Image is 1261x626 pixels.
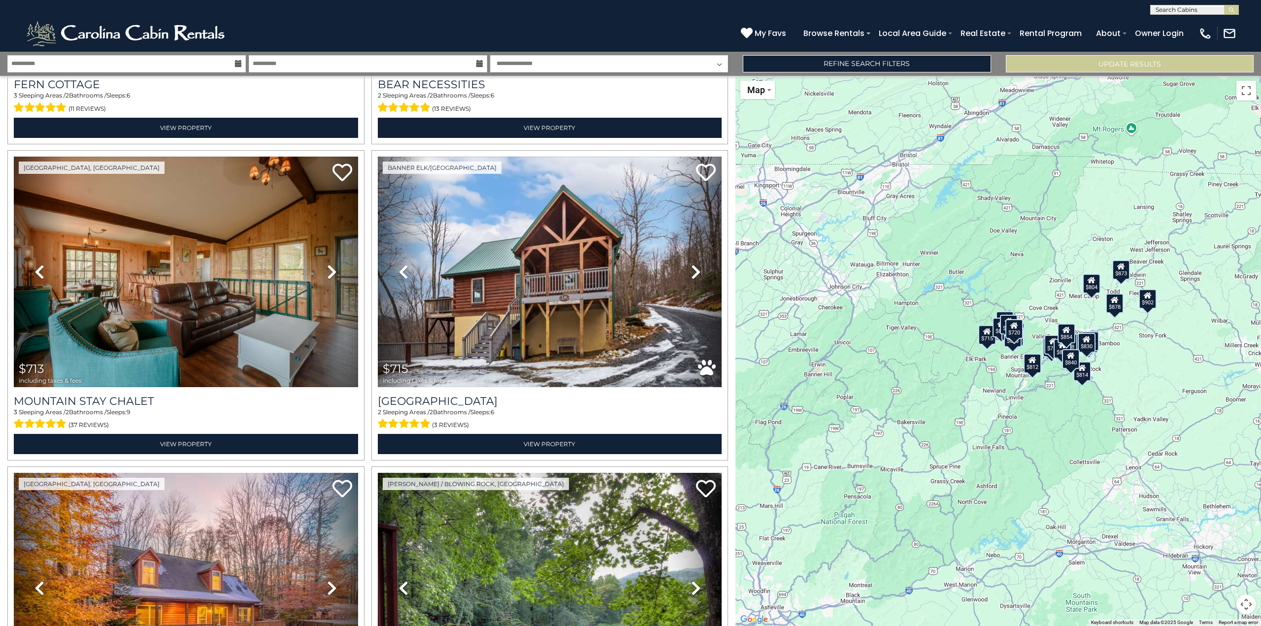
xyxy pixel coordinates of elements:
img: thumbnail_165843184.jpeg [378,157,722,387]
div: $693 [1004,327,1022,347]
a: [GEOGRAPHIC_DATA], [GEOGRAPHIC_DATA] [19,162,165,174]
div: $713 [1000,314,1018,334]
span: $713 [19,362,44,376]
a: [GEOGRAPHIC_DATA] [378,395,722,408]
div: Sleeping Areas / Bathrooms / Sleeps: [378,91,722,115]
div: $839 [1007,323,1025,342]
span: 3 [14,92,17,99]
a: Bear Necessities [378,78,722,91]
div: $902 [1138,289,1156,308]
img: White-1-2.png [25,19,229,48]
a: Add to favorites [696,163,716,184]
div: $878 [1106,294,1124,313]
a: Terms (opens in new tab) [1199,620,1213,625]
span: 3 [14,408,17,416]
span: 2 [66,408,69,416]
a: Report a map error [1219,620,1258,625]
span: 2 [378,92,381,99]
img: mail-regular-white.png [1223,27,1236,40]
a: [GEOGRAPHIC_DATA], [GEOGRAPHIC_DATA] [19,478,165,490]
div: Sleeping Areas / Bathrooms / Sleeps: [14,91,358,115]
a: Local Area Guide [874,25,951,42]
span: including taxes & fees [383,377,446,384]
span: including taxes & fees [19,377,82,384]
button: Update Results [1006,55,1254,72]
span: 2 [378,408,381,416]
a: Fern Cottage [14,78,358,91]
span: $715 [383,362,408,376]
div: $757 [1043,337,1061,357]
span: My Favs [755,27,786,39]
div: Sleeping Areas / Bathrooms / Sleeps: [14,408,358,431]
a: Browse Rentals [798,25,869,42]
a: Owner Login [1130,25,1189,42]
span: 6 [491,408,494,416]
a: Banner Elk/[GEOGRAPHIC_DATA] [383,162,501,174]
div: $715 [978,325,996,344]
a: My Favs [741,27,789,40]
button: Map camera controls [1236,594,1256,614]
span: 9 [127,408,130,416]
span: 6 [127,92,130,99]
span: Map [747,85,765,95]
h3: Little Elk Lodge [378,395,722,408]
span: 2 [430,408,433,416]
a: View Property [378,118,722,138]
span: (37 reviews) [68,419,109,431]
button: Change map style [740,81,775,99]
div: $854 [1058,323,1075,343]
span: Map data ©2025 Google [1139,620,1193,625]
div: $720 [1005,319,1023,339]
a: Real Estate [956,25,1010,42]
div: $503 [1006,326,1024,346]
a: View Property [378,434,722,454]
div: $873 [1112,260,1129,280]
div: $746 [1080,333,1098,353]
img: thumbnail_163274324.jpeg [14,157,358,387]
div: $762 [1081,331,1099,351]
a: Add to favorites [332,479,352,500]
img: Google [738,613,770,626]
a: Add to favorites [696,479,716,500]
a: Mountain Stay Chalet [14,395,358,408]
a: View Property [14,434,358,454]
a: Add to favorites [332,163,352,184]
div: $830 [1077,333,1095,353]
div: $804 [1083,273,1100,293]
a: Rental Program [1015,25,1087,42]
button: Toggle fullscreen view [1236,81,1256,100]
a: [PERSON_NAME] / Blowing Rock, [GEOGRAPHIC_DATA] [383,478,569,490]
span: 2 [430,92,433,99]
a: Open this area in Google Maps (opens a new window) [738,613,770,626]
span: (11 reviews) [68,102,106,115]
button: Keyboard shortcuts [1091,619,1133,626]
span: 2 [66,92,69,99]
div: Sleeping Areas / Bathrooms / Sleeps: [378,408,722,431]
span: (13 reviews) [432,102,471,115]
div: $840 [1062,349,1080,369]
a: View Property [14,118,358,138]
div: $839 [1053,338,1071,358]
a: About [1091,25,1126,42]
div: $899 [992,318,1010,337]
div: $759 [1044,335,1062,355]
img: phone-regular-white.png [1198,27,1212,40]
div: $814 [1073,361,1091,381]
div: $855 [996,311,1014,330]
div: $812 [1023,354,1041,373]
span: (3 reviews) [432,419,469,431]
span: 6 [491,92,494,99]
a: Refine Search Filters [743,55,991,72]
